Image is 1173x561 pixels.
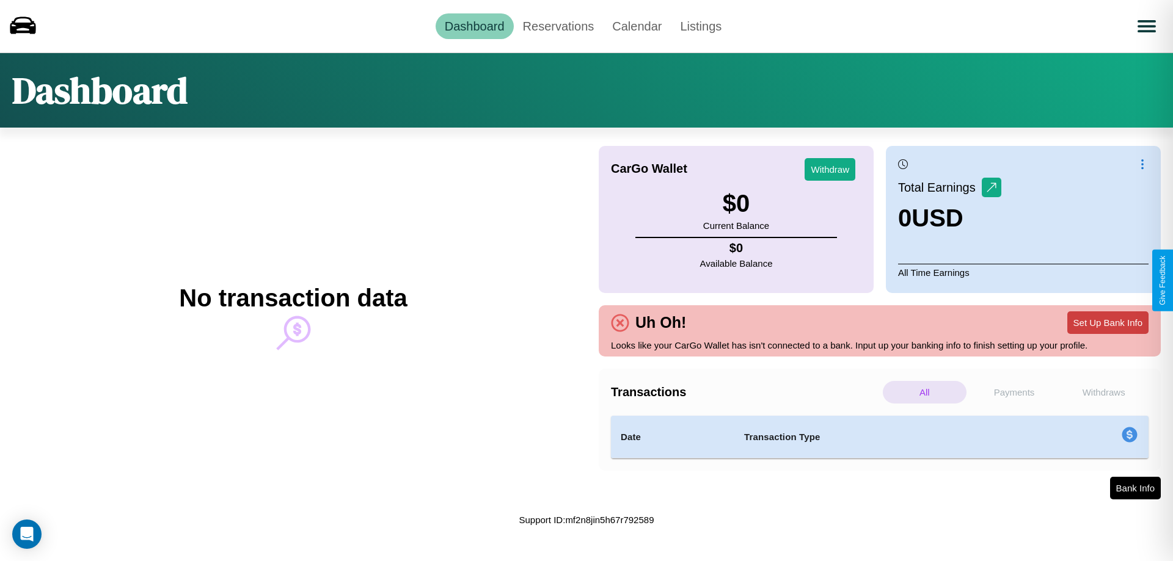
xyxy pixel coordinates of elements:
[700,241,773,255] h4: $ 0
[1067,311,1149,334] button: Set Up Bank Info
[883,381,967,404] p: All
[1110,477,1161,499] button: Bank Info
[898,176,982,198] p: Total Earnings
[1158,256,1167,305] div: Give Feedback
[514,13,604,39] a: Reservations
[12,65,188,115] h1: Dashboard
[611,337,1149,353] p: Looks like your CarGo Wallet has isn't connected to a bank. Input up your banking info to finish ...
[436,13,514,39] a: Dashboard
[703,190,769,217] h3: $ 0
[898,264,1149,281] p: All Time Earnings
[12,519,42,549] div: Open Intercom Messenger
[611,416,1149,458] table: simple table
[805,158,855,181] button: Withdraw
[898,204,1001,232] h3: 0 USD
[671,13,731,39] a: Listings
[611,385,880,399] h4: Transactions
[603,13,671,39] a: Calendar
[744,430,1021,444] h4: Transaction Type
[629,314,692,331] h4: Uh Oh!
[611,162,687,176] h4: CarGo Wallet
[1062,381,1146,404] p: Withdraws
[703,217,769,234] p: Current Balance
[700,255,773,272] p: Available Balance
[179,284,407,312] h2: No transaction data
[621,430,725,444] h4: Date
[973,381,1056,404] p: Payments
[1130,9,1164,43] button: Open menu
[519,512,654,528] p: Support ID: mf2n8jin5h67r792589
